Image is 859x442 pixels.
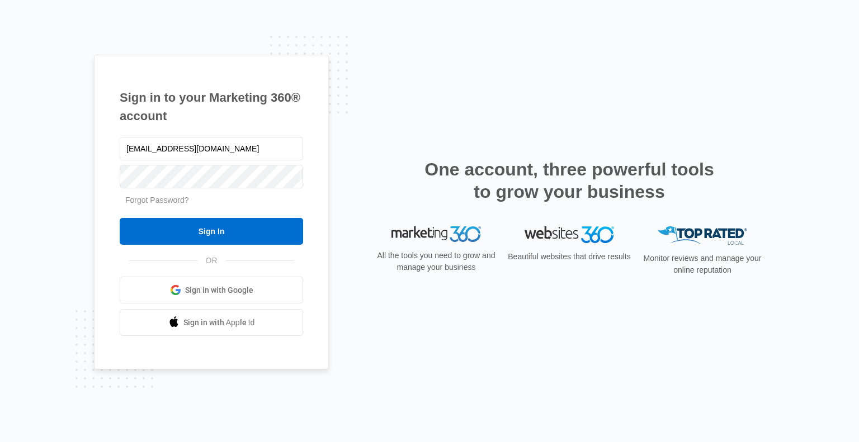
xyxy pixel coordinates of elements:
[391,226,481,242] img: Marketing 360
[120,88,303,125] h1: Sign in to your Marketing 360® account
[507,251,632,263] p: Beautiful websites that drive results
[120,277,303,303] a: Sign in with Google
[374,250,499,273] p: All the tools you need to grow and manage your business
[120,218,303,245] input: Sign In
[185,284,253,296] span: Sign in with Google
[525,226,614,243] img: Websites 360
[421,158,718,203] h2: One account, three powerful tools to grow your business
[198,255,225,267] span: OR
[120,309,303,336] a: Sign in with Apple Id
[183,317,255,329] span: Sign in with Apple Id
[640,253,765,276] p: Monitor reviews and manage your online reputation
[120,137,303,160] input: Email
[658,226,747,245] img: Top Rated Local
[125,196,189,205] a: Forgot Password?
